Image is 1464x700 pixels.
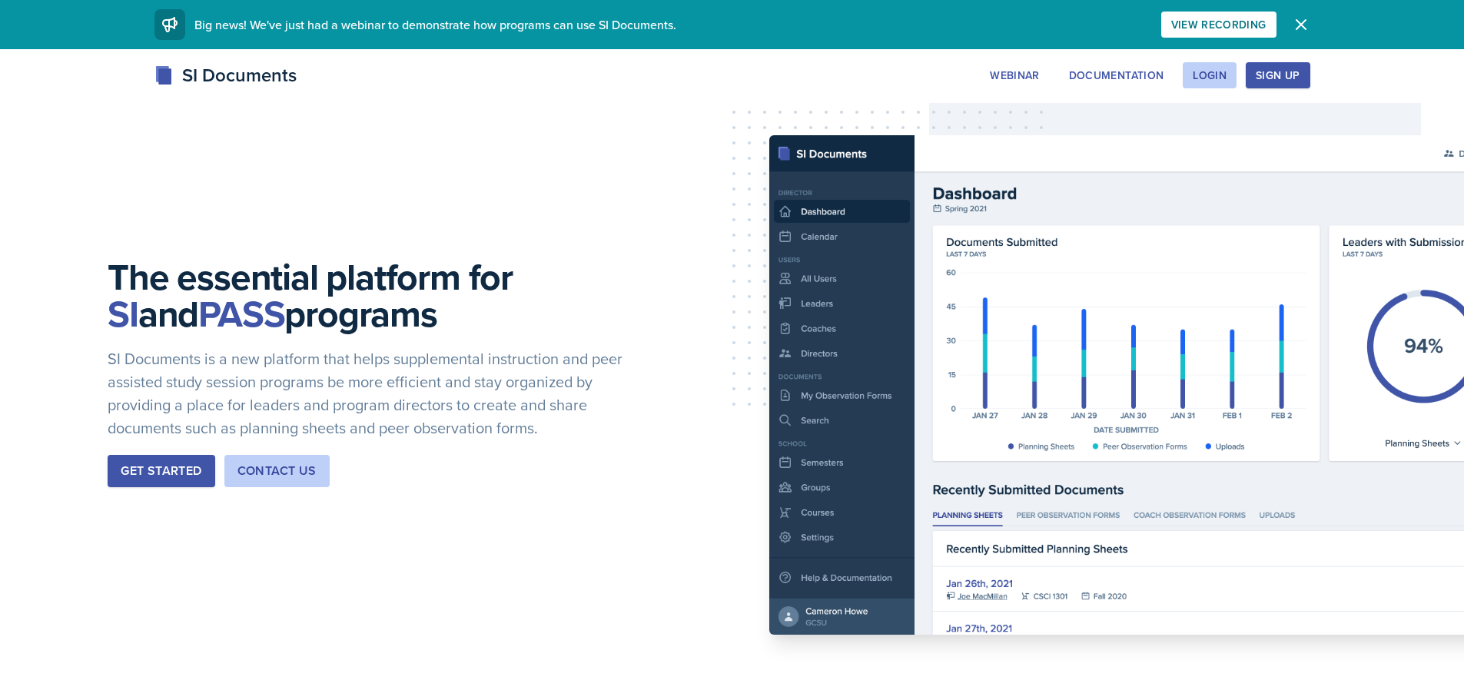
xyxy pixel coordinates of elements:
[990,69,1039,81] div: Webinar
[224,455,330,487] button: Contact Us
[1193,69,1227,81] div: Login
[980,62,1049,88] button: Webinar
[1183,62,1237,88] button: Login
[1161,12,1276,38] button: View Recording
[1069,69,1164,81] div: Documentation
[237,462,317,480] div: Contact Us
[1246,62,1310,88] button: Sign Up
[1171,18,1266,31] div: View Recording
[121,462,201,480] div: Get Started
[194,16,676,33] span: Big news! We've just had a webinar to demonstrate how programs can use SI Documents.
[108,455,214,487] button: Get Started
[1256,69,1300,81] div: Sign Up
[1059,62,1174,88] button: Documentation
[154,61,297,89] div: SI Documents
